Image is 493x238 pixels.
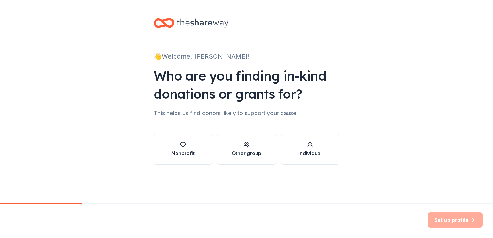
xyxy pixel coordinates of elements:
button: Individual [281,134,339,165]
div: Nonprofit [171,149,195,157]
button: Other group [217,134,276,165]
button: Nonprofit [154,134,212,165]
div: This helps us find donors likely to support your cause. [154,108,339,118]
div: Other group [232,149,261,157]
div: Individual [298,149,322,157]
div: Who are you finding in-kind donations or grants for? [154,67,339,103]
div: 👋 Welcome, [PERSON_NAME]! [154,51,339,62]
